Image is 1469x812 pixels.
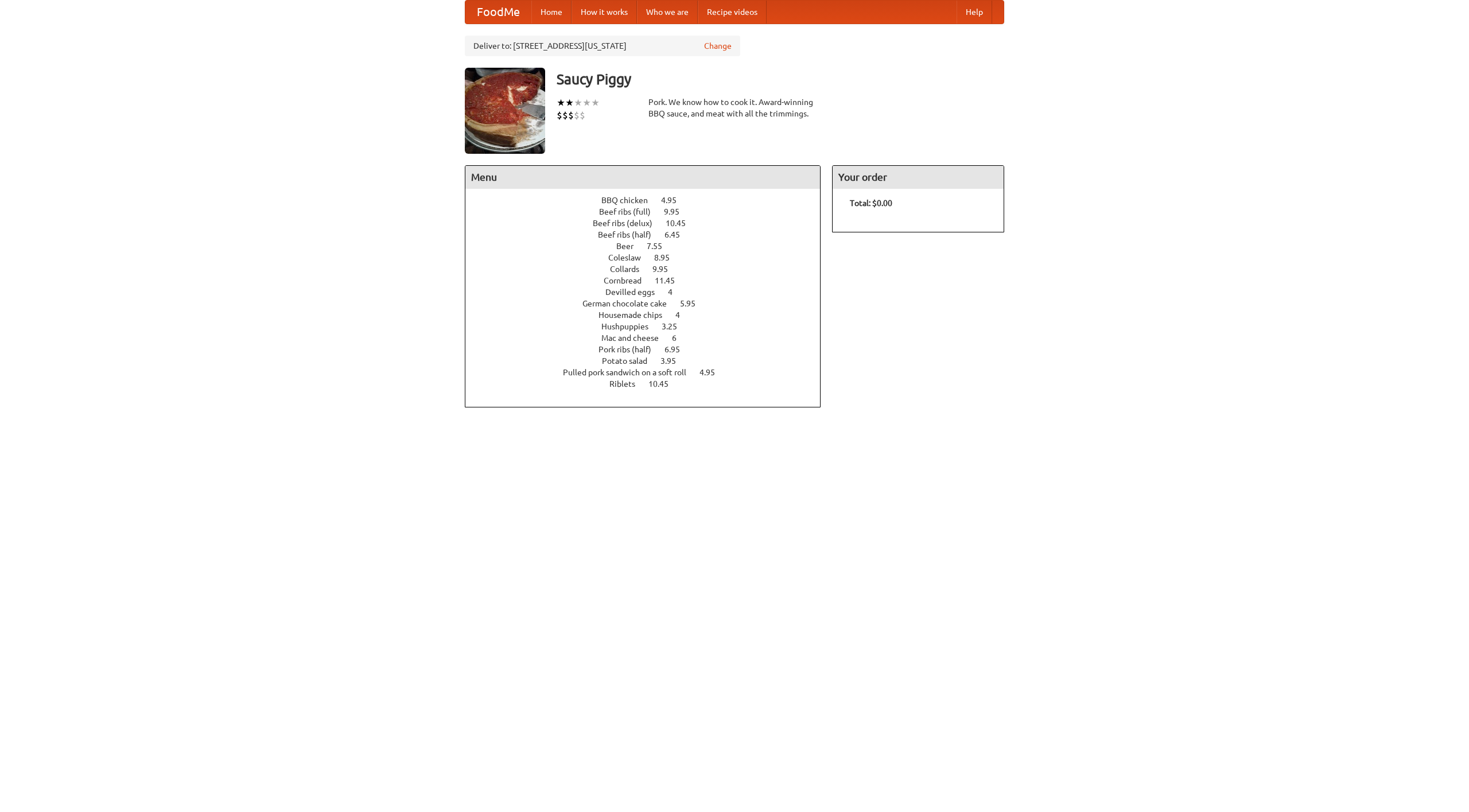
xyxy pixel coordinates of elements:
a: Devilled eggs 4 [605,287,694,297]
span: Hushpuppies [601,322,660,331]
span: Cornbread [604,276,653,285]
span: 8.95 [654,253,681,262]
span: 6.45 [664,230,691,239]
li: ★ [591,96,600,109]
span: 4.95 [699,368,726,377]
a: Beef ribs (delux) 10.45 [593,219,707,228]
a: Potato salad 3.95 [602,356,697,366]
a: German chocolate cake 5.95 [582,299,717,308]
span: Pork ribs (half) [599,345,663,354]
span: BBQ chicken [601,196,659,205]
a: Help [957,1,992,24]
span: 9.95 [652,265,679,274]
span: 6 [672,333,688,343]
a: Mac and cheese 6 [601,333,698,343]
a: Change [704,40,732,52]
span: 6.95 [664,345,691,354]
span: Housemade chips [599,310,674,320]
span: 4 [675,310,691,320]
h4: Menu [465,166,820,189]
span: 4 [668,287,684,297]
a: BBQ chicken 4.95 [601,196,698,205]
a: Beef ribs (half) 6.45 [598,230,701,239]
span: Potato salad [602,356,659,366]
span: Devilled eggs [605,287,666,297]
span: 7.55 [647,242,674,251]
img: angular.jpg [465,68,545,154]
li: ★ [557,96,565,109]
li: $ [557,109,562,122]
span: 10.45 [666,219,697,228]
span: 10.45 [648,379,680,388]
li: ★ [582,96,591,109]
h3: Saucy Piggy [557,68,1004,91]
a: Beef ribs (full) 9.95 [599,207,701,216]
span: Collards [610,265,651,274]
div: Deliver to: [STREET_ADDRESS][US_STATE] [465,36,740,56]
li: $ [580,109,585,122]
span: 5.95 [680,299,707,308]
span: 4.95 [661,196,688,205]
span: Riblets [609,379,647,388]
a: Cornbread 11.45 [604,276,696,285]
li: $ [562,109,568,122]
a: Who we are [637,1,698,24]
li: $ [568,109,574,122]
a: Coleslaw 8.95 [608,253,691,262]
span: 11.45 [655,276,686,285]
a: Housemade chips 4 [599,310,701,320]
span: 9.95 [664,207,691,216]
a: FoodMe [465,1,531,24]
a: Riblets 10.45 [609,379,690,388]
li: ★ [574,96,582,109]
span: 3.25 [662,322,689,331]
span: 3.95 [660,356,687,366]
b: Total: $0.00 [850,199,892,208]
a: Hushpuppies 3.25 [601,322,698,331]
a: Pork ribs (half) 6.95 [599,345,701,354]
a: Collards 9.95 [610,265,689,274]
span: Pulled pork sandwich on a soft roll [563,368,698,377]
div: Pork. We know how to cook it. Award-winning BBQ sauce, and meat with all the trimmings. [648,96,821,119]
span: Beef ribs (full) [599,207,662,216]
li: ★ [565,96,574,109]
a: Beer 7.55 [616,242,683,251]
a: How it works [572,1,637,24]
a: Recipe videos [698,1,767,24]
span: German chocolate cake [582,299,678,308]
a: Home [531,1,572,24]
span: Coleslaw [608,253,652,262]
li: $ [574,109,580,122]
span: Mac and cheese [601,333,670,343]
span: Beer [616,242,645,251]
a: Pulled pork sandwich on a soft roll 4.95 [563,368,736,377]
span: Beef ribs (half) [598,230,663,239]
h4: Your order [833,166,1004,189]
span: Beef ribs (delux) [593,219,664,228]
